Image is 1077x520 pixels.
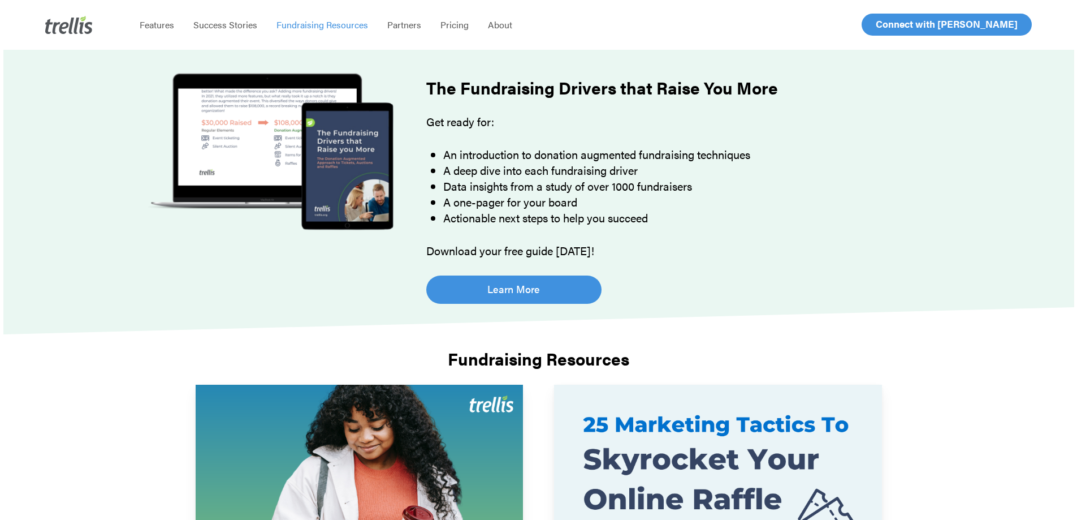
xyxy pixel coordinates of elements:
li: An introduction to donation augmented fundraising techniques [443,147,890,162]
a: About [478,19,522,31]
strong: The Fundraising Drivers that Raise You More [426,75,778,100]
a: Success Stories [184,19,267,31]
li: Actionable next steps to help you succeed [443,210,890,226]
img: Trellis [45,16,93,34]
span: Success Stories [193,18,257,31]
span: Features [140,18,174,31]
span: About [488,18,512,31]
li: A deep dive into each fundraising driver [443,162,890,178]
p: Get ready for: [426,114,890,147]
li: A one-pager for your board [443,194,890,210]
span: Partners [387,18,421,31]
a: Features [130,19,184,31]
span: Pricing [440,18,469,31]
span: Learn More [487,281,540,297]
li: Data insights from a study of over 1000 fundraisers [443,178,890,194]
p: Download your free guide [DATE]! [426,243,890,259]
span: Fundraising Resources [276,18,368,31]
strong: Fundraising Resources [448,346,629,371]
img: The Fundraising Drivers that Raise You More Guide Cover [131,64,412,240]
a: Fundraising Resources [267,19,378,31]
a: Pricing [431,19,478,31]
a: Connect with [PERSON_NAME] [862,14,1032,36]
a: Learn More [426,276,602,304]
span: Connect with [PERSON_NAME] [876,17,1018,31]
a: Partners [378,19,431,31]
